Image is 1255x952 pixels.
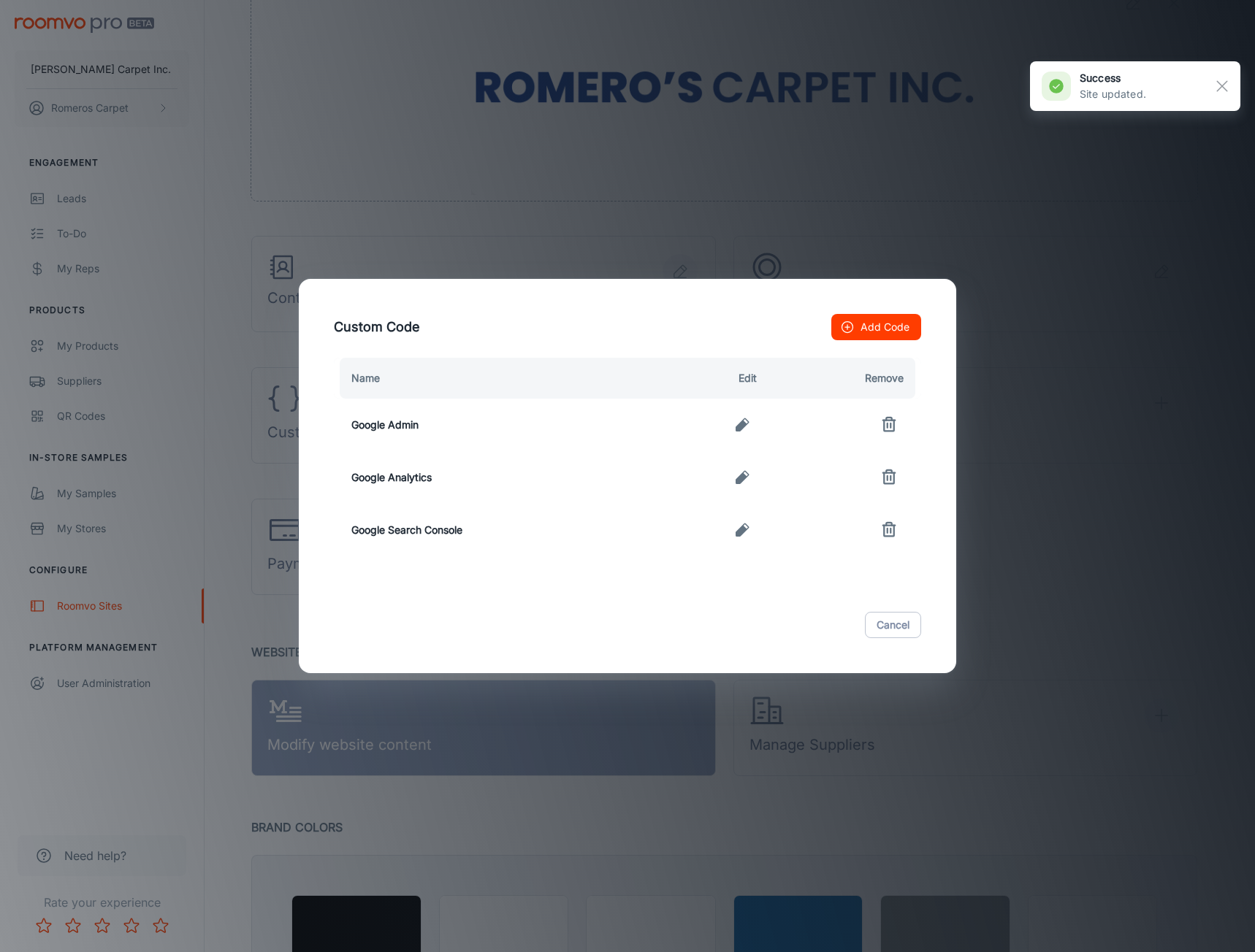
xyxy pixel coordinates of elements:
[768,358,921,399] th: Remove
[649,358,768,399] th: Edit
[831,314,921,340] button: Add Code
[316,296,939,358] h2: Custom Code
[1080,86,1146,102] p: Site updated.
[334,451,649,504] td: Google Analytics
[334,399,649,451] td: Google Admin
[334,504,649,556] td: Google Search Console
[865,612,921,638] button: Cancel
[1080,70,1146,86] h6: success
[334,358,649,399] th: Name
